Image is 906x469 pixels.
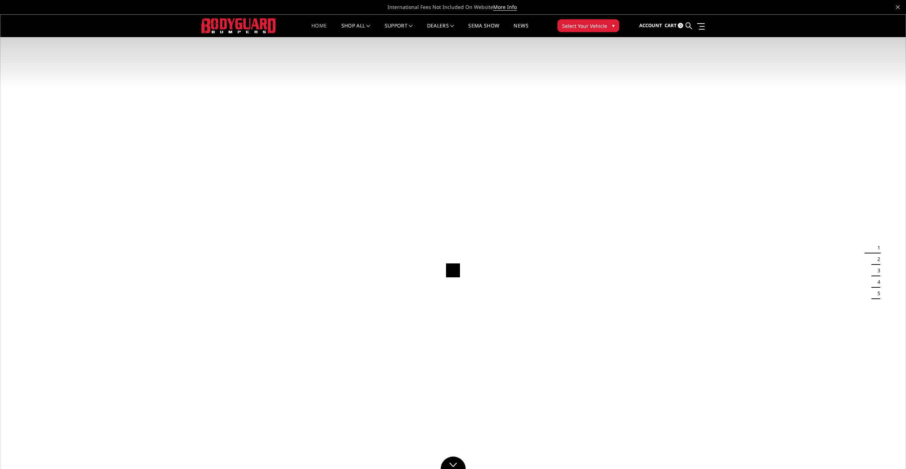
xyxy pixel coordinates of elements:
[873,253,880,265] button: 2 of 5
[514,23,528,37] a: News
[468,23,499,37] a: SEMA Show
[341,23,370,37] a: shop all
[639,16,662,35] a: Account
[427,23,454,37] a: Dealers
[873,265,880,276] button: 3 of 5
[873,288,880,299] button: 5 of 5
[385,23,413,37] a: Support
[201,18,276,33] img: BODYGUARD BUMPERS
[612,22,615,29] span: ▾
[557,19,619,32] button: Select Your Vehicle
[493,4,517,11] a: More Info
[311,23,327,37] a: Home
[639,22,662,29] span: Account
[665,16,683,35] a: Cart 0
[562,22,607,30] span: Select Your Vehicle
[441,457,466,469] a: Click to Down
[678,23,683,28] span: 0
[873,276,880,288] button: 4 of 5
[873,242,880,253] button: 1 of 5
[665,22,677,29] span: Cart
